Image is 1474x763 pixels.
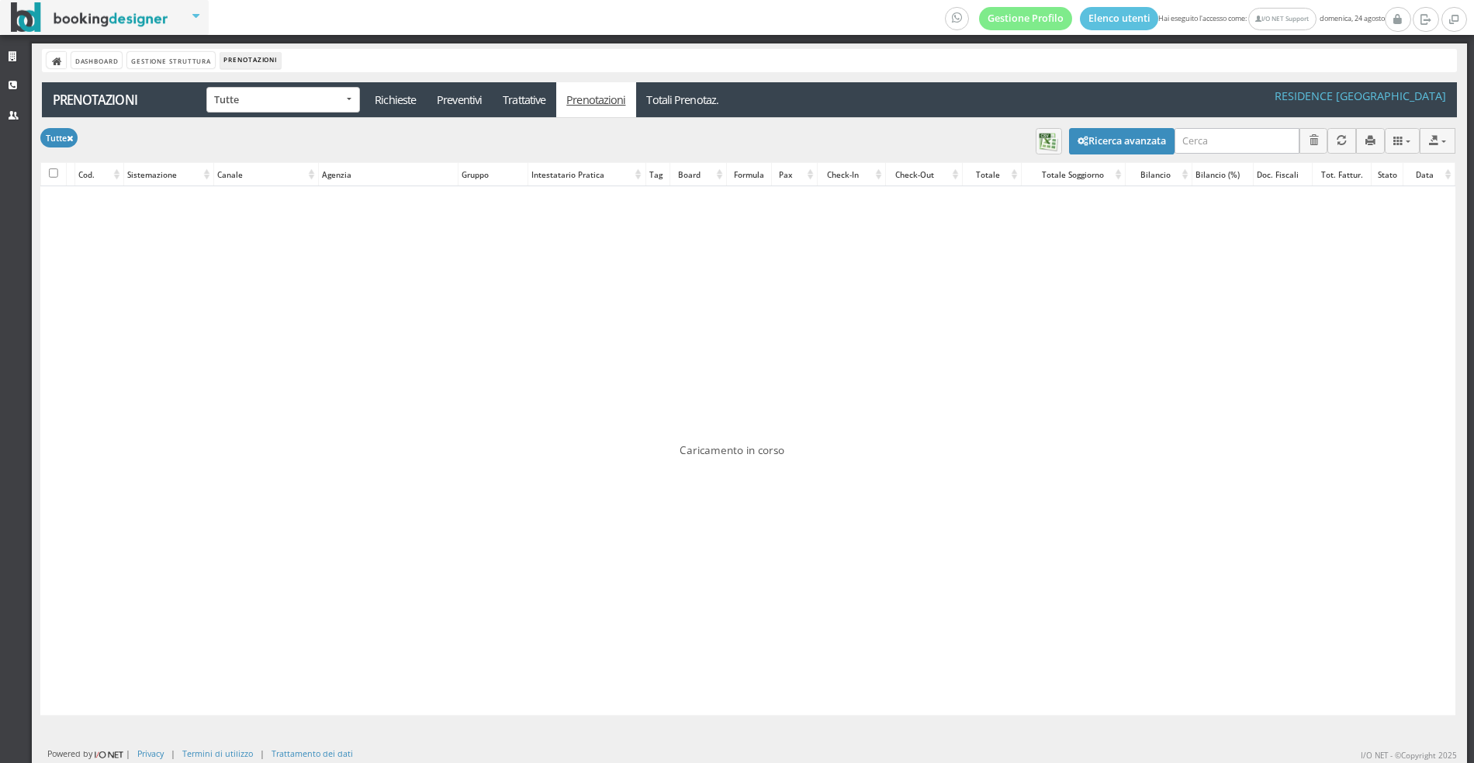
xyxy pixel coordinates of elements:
div: | [260,747,265,759]
div: Bilancio [1126,164,1191,186]
a: Dashboard [71,52,122,68]
div: | [171,747,175,759]
div: Agenzia [319,164,458,186]
div: Bilancio (%) [1192,164,1254,186]
div: Tot. Fattur. [1313,164,1371,186]
a: Privacy [137,747,164,759]
div: Formula [727,164,771,186]
div: Totale Soggiorno [1022,164,1126,186]
a: Gestione Profilo [979,7,1072,30]
div: Gruppo [458,164,528,186]
a: Richieste [365,82,427,117]
a: Trattamento dei dati [272,747,353,759]
div: Check-out [886,164,962,186]
button: Export [1420,128,1455,154]
span: Hai eseguito l'accesso come: domenica, 24 agosto [945,7,1385,30]
a: Preventivi [427,82,493,117]
h4: Residence [GEOGRAPHIC_DATA] [1275,89,1446,102]
div: Sistemazione [124,164,213,186]
div: Board [670,164,726,186]
a: Totali Prenotaz. [636,82,729,117]
button: Tutte [40,128,78,147]
div: Stato [1372,164,1403,186]
button: Aggiorna [1327,128,1356,154]
img: BookingDesigner.com [11,2,168,33]
a: Termini di utilizzo [182,747,253,759]
div: Canale [214,164,318,186]
input: Cerca [1175,128,1299,154]
span: Tutte [214,94,352,106]
div: Pax [772,164,817,186]
div: Cod. [75,164,124,186]
div: Check-in [818,164,885,186]
div: Totale [963,164,1021,186]
a: Elenco utenti [1080,7,1159,30]
button: Download dei risultati in formato CSV [1036,128,1062,154]
a: Prenotazioni [556,82,636,117]
a: Gestione Struttura [127,52,214,68]
div: Doc. Fiscali [1254,164,1312,186]
div: Powered by | [47,747,130,761]
span: Caricamento in corso [680,443,784,458]
button: Tutte [206,87,360,113]
button: Ricerca avanzata [1069,128,1175,154]
img: ionet_small_logo.png [92,748,126,761]
div: Tag [646,164,670,186]
a: Prenotazioni [42,82,202,117]
img: csv-file.png [1038,131,1059,152]
li: Prenotazioni [220,52,281,69]
div: Intestatario pratica [528,164,645,186]
a: I/O NET Support [1248,8,1316,30]
div: Data [1403,164,1454,186]
a: Trattative [493,82,556,117]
